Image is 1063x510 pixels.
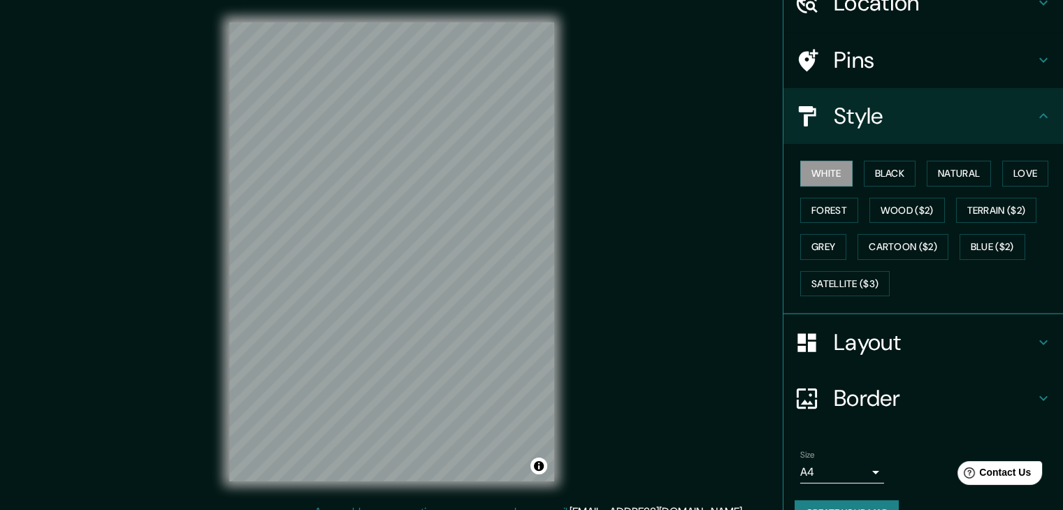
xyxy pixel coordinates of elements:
div: Style [783,88,1063,144]
h4: Border [834,384,1035,412]
canvas: Map [229,22,554,481]
button: Love [1002,161,1048,187]
button: Black [864,161,916,187]
h4: Pins [834,46,1035,74]
div: A4 [800,461,884,483]
button: Natural [927,161,991,187]
button: Wood ($2) [869,198,945,224]
div: Layout [783,314,1063,370]
div: Pins [783,32,1063,88]
h4: Layout [834,328,1035,356]
button: White [800,161,853,187]
iframe: Help widget launcher [939,456,1048,495]
h4: Style [834,102,1035,130]
button: Grey [800,234,846,260]
button: Blue ($2) [960,234,1025,260]
label: Size [800,449,815,461]
div: Border [783,370,1063,426]
button: Terrain ($2) [956,198,1037,224]
button: Cartoon ($2) [858,234,948,260]
button: Satellite ($3) [800,271,890,297]
button: Toggle attribution [530,458,547,474]
button: Forest [800,198,858,224]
